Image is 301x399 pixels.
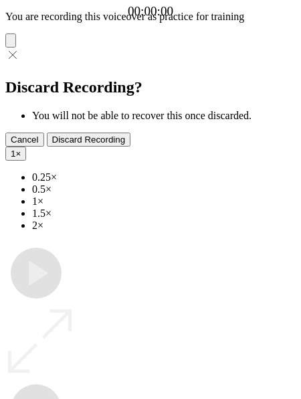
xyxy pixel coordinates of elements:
p: You are recording this voiceover as practice for training [5,11,296,23]
button: 1× [5,147,26,161]
span: 1 [11,149,15,159]
h2: Discard Recording? [5,78,296,96]
li: 1× [32,195,296,208]
button: Cancel [5,133,44,147]
a: 00:00:00 [128,4,173,19]
li: 0.5× [32,183,296,195]
button: Discard Recording [47,133,131,147]
li: You will not be able to recover this once discarded. [32,110,296,122]
li: 1.5× [32,208,296,220]
li: 0.25× [32,171,296,183]
li: 2× [32,220,296,232]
